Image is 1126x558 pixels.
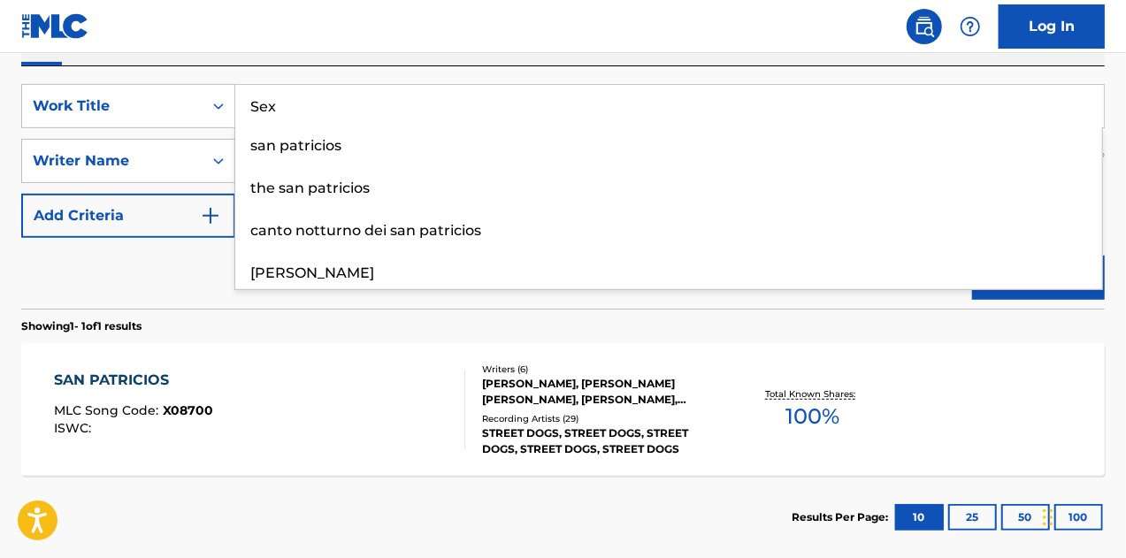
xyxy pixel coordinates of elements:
[250,180,370,196] span: the san patricios
[250,264,374,281] span: [PERSON_NAME]
[250,222,481,239] span: canto notturno dei san patricios
[54,402,163,418] span: MLC Song Code :
[914,16,935,37] img: search
[953,9,988,44] div: Help
[33,96,192,117] div: Work Title
[1043,491,1053,544] div: Drag
[21,343,1105,476] a: SAN PATRICIOSMLC Song Code:X08700ISWC:Writers (6)[PERSON_NAME], [PERSON_NAME] [PERSON_NAME], [PER...
[250,137,341,154] span: san patricios
[54,420,96,436] span: ISWC :
[21,84,1105,309] form: Search Form
[482,425,723,457] div: STREET DOGS, STREET DOGS, STREET DOGS, STREET DOGS, STREET DOGS
[21,318,142,334] p: Showing 1 - 1 of 1 results
[948,504,997,531] button: 25
[960,16,981,37] img: help
[1001,504,1050,531] button: 50
[766,387,861,401] p: Total Known Shares:
[54,370,213,391] div: SAN PATRICIOS
[786,401,840,432] span: 100 %
[21,13,89,39] img: MLC Logo
[482,412,723,425] div: Recording Artists ( 29 )
[482,376,723,408] div: [PERSON_NAME], [PERSON_NAME] [PERSON_NAME], [PERSON_NAME], [PERSON_NAME], [PERSON_NAME], [PERSON_...
[895,504,944,531] button: 10
[33,150,192,172] div: Writer Name
[792,509,892,525] p: Results Per Page:
[482,363,723,376] div: Writers ( 6 )
[163,402,213,418] span: X08700
[200,205,221,226] img: 9d2ae6d4665cec9f34b9.svg
[907,9,942,44] a: Public Search
[21,194,235,238] button: Add Criteria
[1038,473,1126,558] iframe: Chat Widget
[999,4,1105,49] a: Log In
